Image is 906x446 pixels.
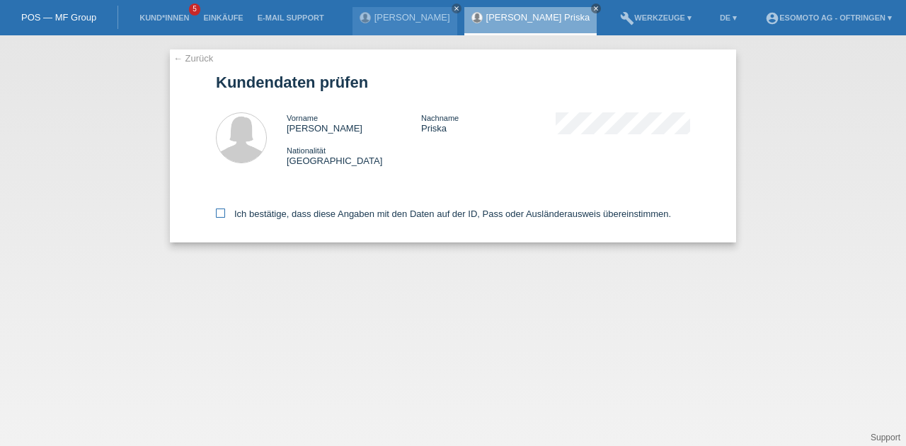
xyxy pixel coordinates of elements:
[216,209,671,219] label: Ich bestätige, dass diese Angaben mit den Daten auf der ID, Pass oder Ausländerausweis übereinsti...
[758,13,899,22] a: account_circleEsomoto AG - Oftringen ▾
[189,4,200,16] span: 5
[251,13,331,22] a: E-Mail Support
[287,145,421,166] div: [GEOGRAPHIC_DATA]
[591,4,601,13] a: close
[132,13,196,22] a: Kund*innen
[287,146,326,155] span: Nationalität
[287,112,421,134] div: [PERSON_NAME]
[421,114,459,122] span: Nachname
[592,5,600,12] i: close
[765,11,779,25] i: account_circle
[713,13,744,22] a: DE ▾
[871,433,900,442] a: Support
[613,13,699,22] a: buildWerkzeuge ▾
[421,112,556,134] div: Priska
[21,12,96,23] a: POS — MF Group
[196,13,250,22] a: Einkäufe
[374,12,450,23] a: [PERSON_NAME]
[452,4,461,13] a: close
[453,5,460,12] i: close
[620,11,634,25] i: build
[287,114,318,122] span: Vorname
[486,12,590,23] a: [PERSON_NAME] Priska
[216,74,690,91] h1: Kundendaten prüfen
[173,53,213,64] a: ← Zurück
